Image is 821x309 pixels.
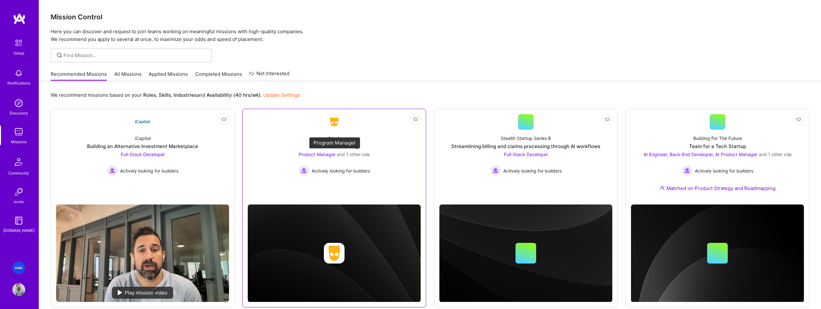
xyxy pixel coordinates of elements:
img: Ateam Purple Icon [660,185,665,190]
img: Actively looking for builders [107,165,117,176]
a: Recommended Missions [51,71,107,81]
div: Missions [11,138,27,145]
div: Team for a Tech Startup [689,143,746,150]
img: play [118,290,122,295]
img: No Mission [56,204,229,302]
b: Availability (40 hrs/wk) [206,92,261,98]
a: Building For The FutureTeam for a Tech StartupAI Engineer, Back-End Developer, AI Product Manager... [631,114,804,199]
div: Stealth Startup Series B [501,135,551,142]
i: icon EyeClosed [221,117,226,122]
img: Community [11,154,26,170]
img: User Avatar [12,283,25,296]
a: Company LogoGrindrProduct & MarketingProduct Manager and 1 other roleActively looking for builder... [248,114,421,199]
div: Community [8,170,29,176]
a: Update Settings [263,92,300,98]
div: Building For The Future [693,135,742,142]
img: Invite [12,185,25,198]
a: Not Interested [249,70,289,81]
span: Actively looking for builders [695,167,753,174]
span: Actively looking for builders [312,167,370,174]
p: We recommend missions based on your , , and . [51,92,300,98]
img: Actively looking for builders [682,165,692,176]
div: iCapital [135,135,151,142]
div: Setup [14,50,24,56]
div: Streamlining billing and claims processing through AI workflows [451,143,600,150]
i: icon SearchGrey [56,52,63,59]
div: [DOMAIN_NAME] [3,227,35,234]
img: Actively looking for builders [299,165,309,176]
a: User Avatar [11,283,27,296]
img: Company logo [324,243,345,264]
input: Find Mission... [64,52,207,59]
b: Roles [143,92,156,98]
img: cover [248,204,421,302]
div: Play mission video [112,287,173,299]
img: logo [13,13,26,25]
i: icon EyeClosed [796,117,801,122]
div: Matched on Product Strategy and Roadmapping [660,185,776,192]
a: All Missions [114,71,142,81]
a: Company LogoiCapitalBuilding an Alternative Investment MarketplaceFull-Stack Developer Actively l... [56,114,229,199]
img: cover [439,204,612,302]
a: KPMG: UX for Valari [11,261,27,274]
i: icon EyeClosed [605,117,610,122]
img: KPMG: UX for Valari [12,261,25,274]
img: Company Logo [326,116,342,128]
div: Product & Marketing [310,143,358,150]
div: Notifications [7,80,30,86]
img: guide book [12,214,25,227]
a: Completed Missions [195,71,242,81]
img: cover [631,204,804,303]
div: Invite [14,198,24,205]
img: Company Logo [135,114,150,130]
div: Building an Alternative Investment Marketplace [87,143,198,150]
span: Full-Stack Developer [504,152,548,157]
b: Industries [174,92,197,98]
span: Full-Stack Developer [121,152,165,157]
img: Actively looking for builders [490,165,501,176]
span: AI Engineer, Back-End Developer, AI Product Manager [644,152,757,157]
img: teamwork [12,125,25,138]
img: setup [12,36,25,50]
img: bell [12,67,25,80]
div: Discovery [10,110,28,116]
span: and 1 other role [337,152,370,157]
i: icon EyeClosed [413,117,418,122]
span: Product Manager [299,152,335,157]
a: Applied Missions [149,71,188,81]
span: and 1 other role [759,152,792,157]
span: Actively looking for builders [120,167,178,174]
p: Here you can discover and request to join teams working on meaningful missions with high-quality ... [51,28,809,43]
a: Stealth Startup Series BStreamlining billing and claims processing through AI workflowsFull-Stack... [439,114,612,199]
div: Grindr [328,135,341,142]
h3: Mission Control [51,13,809,21]
span: Actively looking for builders [503,167,562,174]
img: discovery [12,97,25,110]
b: Skills [159,92,171,98]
